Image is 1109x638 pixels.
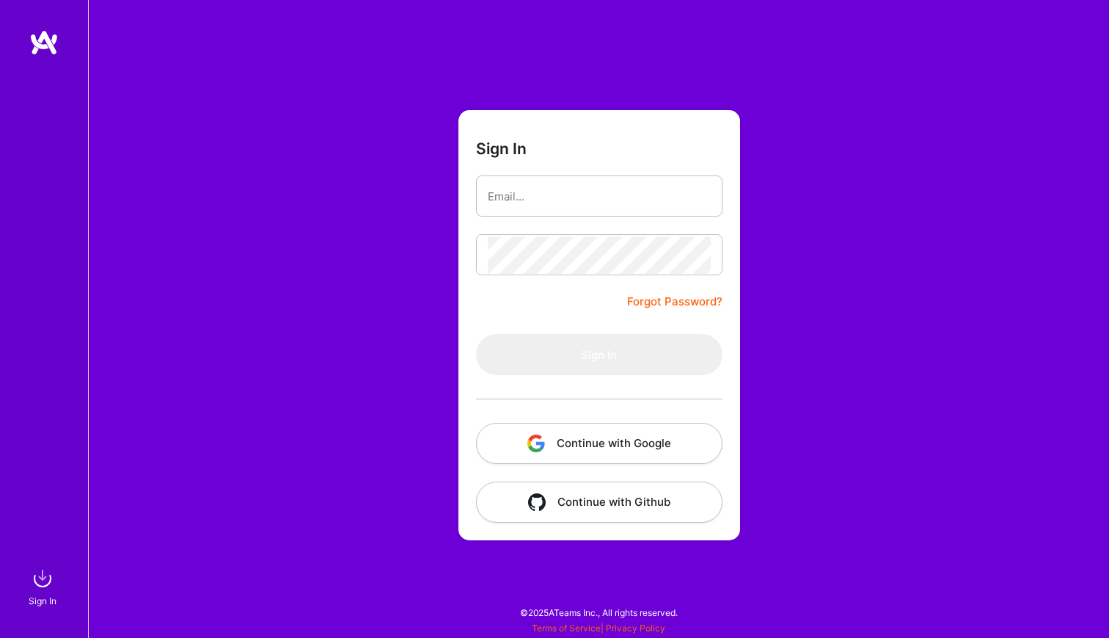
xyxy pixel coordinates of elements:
[532,623,601,634] a: Terms of Service
[88,594,1109,631] div: © 2025 ATeams Inc., All rights reserved.
[476,482,722,523] button: Continue with Github
[527,435,545,452] img: icon
[476,334,722,375] button: Sign In
[488,178,711,215] input: Email...
[29,593,56,609] div: Sign In
[528,493,546,511] img: icon
[29,29,59,56] img: logo
[476,423,722,464] button: Continue with Google
[476,139,527,158] h3: Sign In
[627,293,722,311] a: Forgot Password?
[31,564,57,609] a: sign inSign In
[532,623,665,634] span: |
[28,564,57,593] img: sign in
[606,623,665,634] a: Privacy Policy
